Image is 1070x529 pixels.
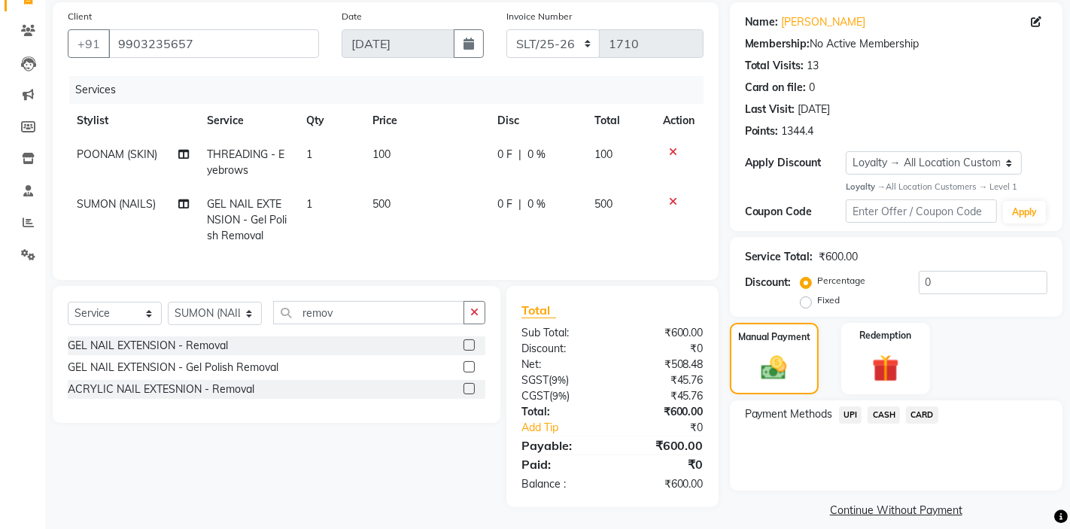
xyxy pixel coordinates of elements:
[745,275,792,290] div: Discount:
[372,147,391,161] span: 100
[68,338,228,354] div: GEL NAIL EXTENSION - Removal
[297,104,363,138] th: Qty
[510,476,613,492] div: Balance :
[506,10,572,23] label: Invoice Number
[207,197,287,242] span: GEL NAIL EXTENSION - Gel Polish Removal
[510,372,613,388] div: ( )
[77,197,156,211] span: SUMON (NAILS)
[906,406,938,424] span: CARD
[207,147,284,177] span: THREADING - Eyebrows
[745,102,795,117] div: Last Visit:
[552,390,567,402] span: 9%
[613,388,715,404] div: ₹45.76
[521,373,549,387] span: SGST
[753,353,795,382] img: _cash.svg
[745,204,846,220] div: Coupon Code
[552,374,566,386] span: 9%
[518,147,521,163] span: |
[868,406,900,424] span: CASH
[629,420,714,436] div: ₹0
[745,123,779,139] div: Points:
[68,10,92,23] label: Client
[745,249,813,265] div: Service Total:
[510,455,613,473] div: Paid:
[527,147,546,163] span: 0 %
[510,404,613,420] div: Total:
[510,436,613,455] div: Payable:
[510,388,613,404] div: ( )
[613,372,715,388] div: ₹45.76
[745,36,810,52] div: Membership:
[497,196,512,212] span: 0 F
[745,58,804,74] div: Total Visits:
[108,29,319,58] input: Search by Name/Mobile/Email/Code
[846,199,997,223] input: Enter Offer / Coupon Code
[1003,201,1046,223] button: Apply
[782,123,814,139] div: 1344.4
[613,455,715,473] div: ₹0
[782,14,866,30] a: [PERSON_NAME]
[595,147,613,161] span: 100
[613,436,715,455] div: ₹600.00
[613,325,715,341] div: ₹600.00
[68,29,110,58] button: +91
[745,155,846,171] div: Apply Discount
[846,181,886,192] strong: Loyalty →
[521,389,549,403] span: CGST
[807,58,819,74] div: 13
[839,406,862,424] span: UPI
[510,357,613,372] div: Net:
[595,197,613,211] span: 500
[68,382,254,397] div: ACRYLIC NAIL EXTESNION - Removal
[372,197,391,211] span: 500
[342,10,362,23] label: Date
[510,325,613,341] div: Sub Total:
[745,36,1047,52] div: No Active Membership
[613,476,715,492] div: ₹600.00
[613,357,715,372] div: ₹508.48
[864,351,908,385] img: _gift.svg
[273,301,464,324] input: Search or Scan
[733,503,1059,518] a: Continue Without Payment
[846,181,1047,193] div: All Location Customers → Level 1
[738,330,810,344] label: Manual Payment
[613,341,715,357] div: ₹0
[745,80,807,96] div: Card on file:
[521,303,556,318] span: Total
[518,196,521,212] span: |
[818,293,840,307] label: Fixed
[745,14,779,30] div: Name:
[745,406,833,422] span: Payment Methods
[488,104,586,138] th: Disc
[818,274,866,287] label: Percentage
[306,147,312,161] span: 1
[527,196,546,212] span: 0 %
[68,104,198,138] th: Stylist
[819,249,859,265] div: ₹600.00
[306,197,312,211] span: 1
[68,360,278,375] div: GEL NAIL EXTENSION - Gel Polish Removal
[77,147,157,161] span: POONAM (SKIN)
[586,104,654,138] th: Total
[810,80,816,96] div: 0
[654,104,704,138] th: Action
[497,147,512,163] span: 0 F
[613,404,715,420] div: ₹600.00
[69,76,715,104] div: Services
[363,104,488,138] th: Price
[859,329,911,342] label: Redemption
[510,341,613,357] div: Discount:
[198,104,297,138] th: Service
[510,420,630,436] a: Add Tip
[798,102,831,117] div: [DATE]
